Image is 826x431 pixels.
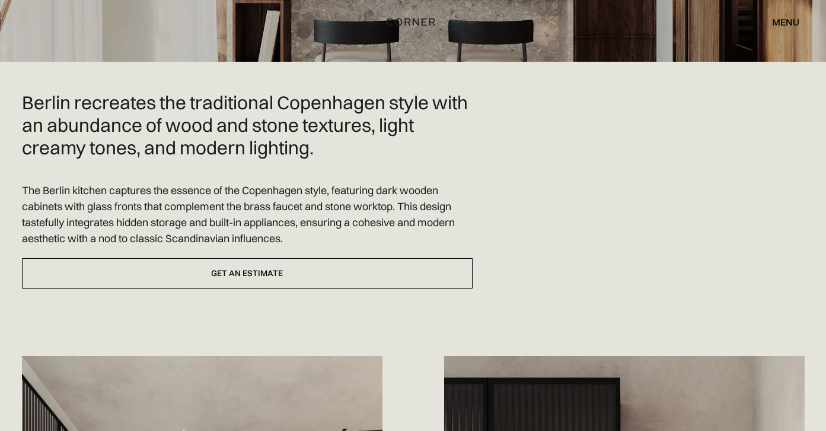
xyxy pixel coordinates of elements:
[760,12,799,32] div: menu
[22,258,473,289] a: Get an estimate
[772,17,799,27] div: menu
[22,182,473,246] p: The Berlin kitchen captures the essence of the Copenhagen style, featuring dark wooden cabinets w...
[381,14,445,30] a: home
[22,91,473,159] h2: Berlin recreates the traditional Copenhagen style with an abundance of wood and stone textures, l...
